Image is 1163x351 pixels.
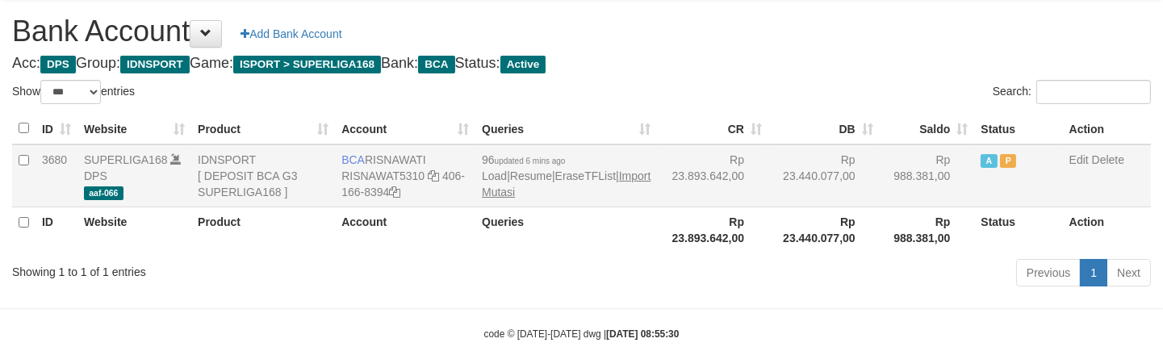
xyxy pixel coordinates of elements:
small: code © [DATE]-[DATE] dwg | [484,328,680,340]
th: Rp 988.381,00 [880,207,975,253]
td: Rp 988.381,00 [880,144,975,207]
a: SUPERLIGA168 [84,153,168,166]
th: Saldo: activate to sort column ascending [880,113,975,144]
td: 3680 [36,144,77,207]
span: aaf-066 [84,186,123,200]
h1: Bank Account [12,15,1151,48]
th: Action [1063,207,1151,253]
a: Copy 4061668394 to clipboard [389,186,400,198]
a: Copy RISNAWAT5310 to clipboard [428,169,439,182]
td: DPS [77,144,191,207]
td: IDNSPORT [ DEPOSIT BCA G3 SUPERLIGA168 ] [191,144,335,207]
th: DB: activate to sort column ascending [768,113,880,144]
th: Product [191,207,335,253]
span: Active [500,56,546,73]
span: ISPORT > SUPERLIGA168 [233,56,381,73]
span: DPS [40,56,76,73]
td: RISNAWATI 406-166-8394 [335,144,475,207]
th: Queries: activate to sort column ascending [475,113,657,144]
th: Status [974,113,1062,144]
strong: [DATE] 08:55:30 [606,328,679,340]
div: Showing 1 to 1 of 1 entries [12,257,472,280]
th: Website [77,207,191,253]
th: Website: activate to sort column ascending [77,113,191,144]
a: Next [1107,259,1151,286]
th: Rp 23.893.642,00 [657,207,768,253]
span: BCA [418,56,454,73]
td: Rp 23.893.642,00 [657,144,768,207]
span: 96 [482,153,565,166]
th: Product: activate to sort column ascending [191,113,335,144]
h4: Acc: Group: Game: Bank: Status: [12,56,1151,72]
span: Paused [1000,154,1016,168]
th: Action [1063,113,1151,144]
a: 1 [1080,259,1107,286]
th: CR: activate to sort column ascending [657,113,768,144]
th: Queries [475,207,657,253]
a: Import Mutasi [482,169,651,198]
a: Delete [1092,153,1124,166]
label: Show entries [12,80,135,104]
span: Active [981,154,997,168]
a: Resume [510,169,552,182]
label: Search: [993,80,1151,104]
th: ID [36,207,77,253]
a: EraseTFList [555,169,616,182]
th: Account: activate to sort column ascending [335,113,475,144]
span: updated 6 mins ago [495,157,566,165]
span: | | | [482,153,651,198]
th: ID: activate to sort column ascending [36,113,77,144]
span: IDNSPORT [120,56,190,73]
a: RISNAWAT5310 [341,169,425,182]
select: Showentries [40,80,101,104]
a: Add Bank Account [230,20,352,48]
span: BCA [341,153,365,166]
th: Status [974,207,1062,253]
td: Rp 23.440.077,00 [768,144,880,207]
th: Account [335,207,475,253]
a: Load [482,169,507,182]
th: Rp 23.440.077,00 [768,207,880,253]
a: Edit [1069,153,1089,166]
a: Previous [1016,259,1081,286]
input: Search: [1036,80,1151,104]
